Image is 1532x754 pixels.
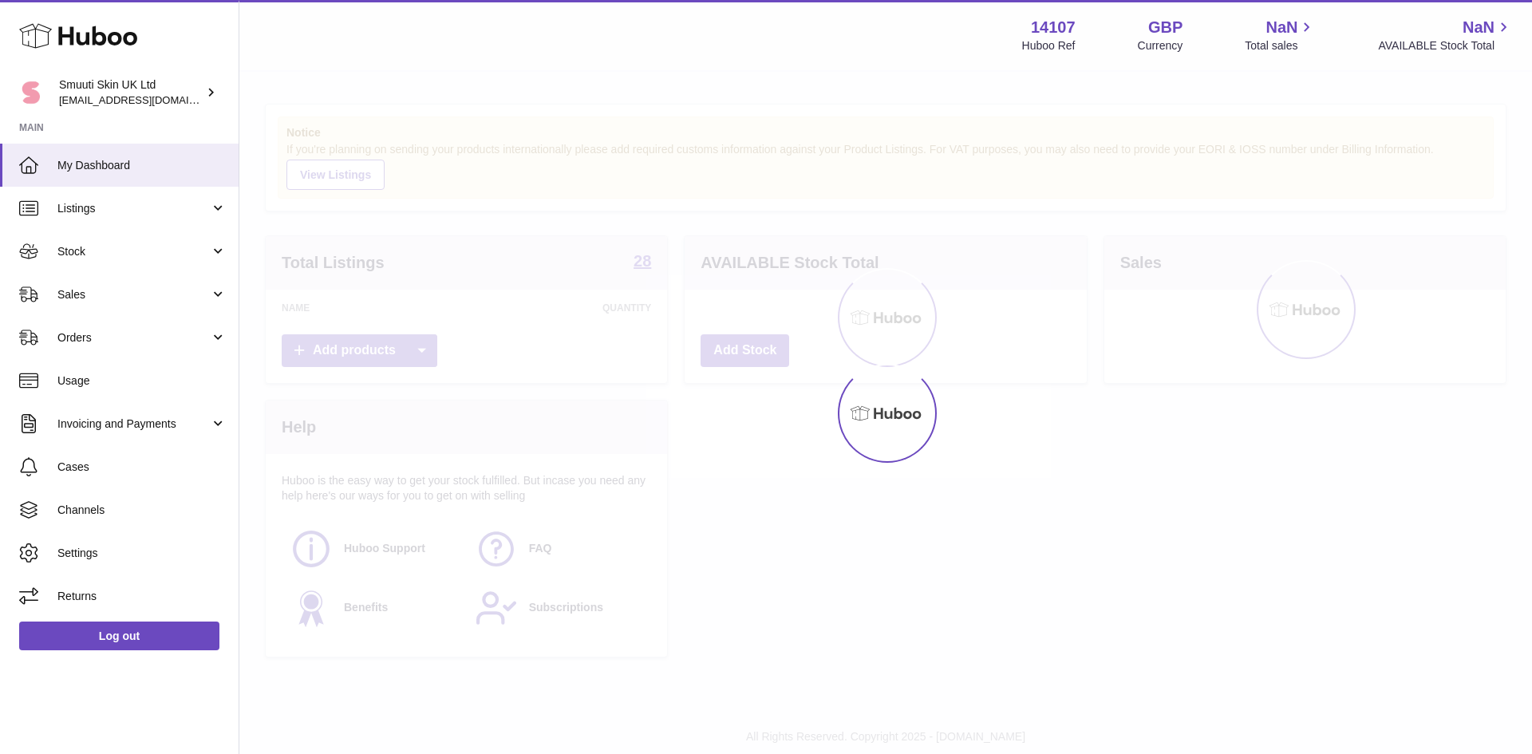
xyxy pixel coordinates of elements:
[1148,17,1183,38] strong: GBP
[57,330,210,345] span: Orders
[1265,17,1297,38] span: NaN
[59,93,235,106] span: [EMAIL_ADDRESS][DOMAIN_NAME]
[57,589,227,604] span: Returns
[1463,17,1494,38] span: NaN
[57,503,227,518] span: Channels
[57,287,210,302] span: Sales
[1245,17,1316,53] a: NaN Total sales
[19,622,219,650] a: Log out
[57,416,210,432] span: Invoicing and Payments
[1378,17,1513,53] a: NaN AVAILABLE Stock Total
[57,158,227,173] span: My Dashboard
[59,77,203,108] div: Smuuti Skin UK Ltd
[19,81,43,105] img: internalAdmin-14107@internal.huboo.com
[57,546,227,561] span: Settings
[1022,38,1076,53] div: Huboo Ref
[57,244,210,259] span: Stock
[57,373,227,389] span: Usage
[57,201,210,216] span: Listings
[1138,38,1183,53] div: Currency
[1378,38,1513,53] span: AVAILABLE Stock Total
[57,460,227,475] span: Cases
[1245,38,1316,53] span: Total sales
[1031,17,1076,38] strong: 14107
